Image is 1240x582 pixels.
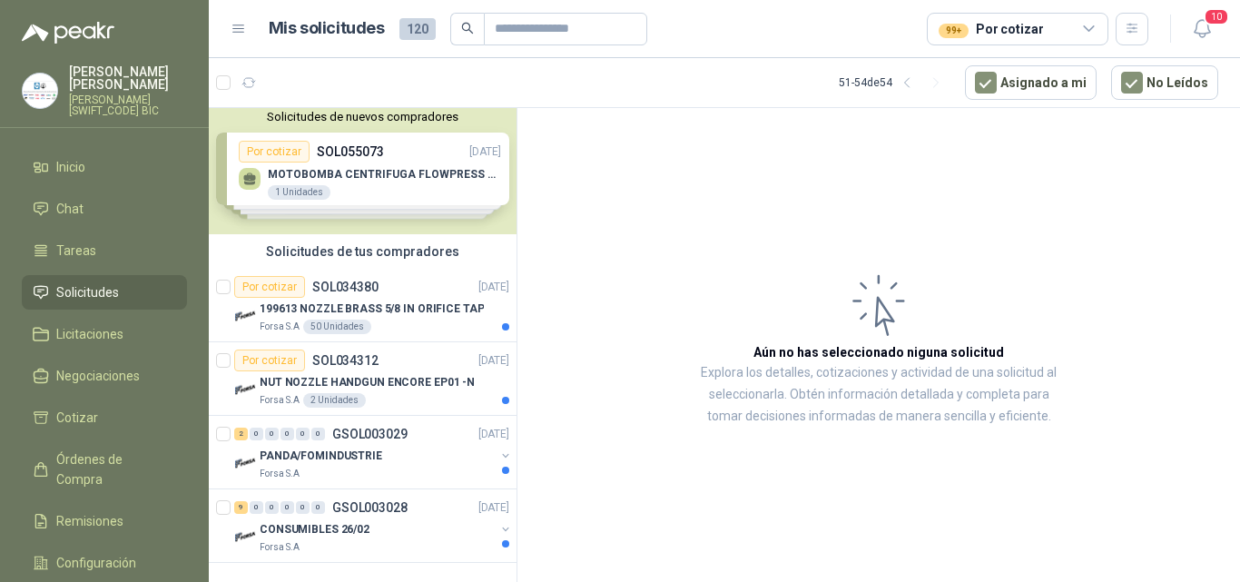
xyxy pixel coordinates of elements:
p: Forsa S.A [260,540,300,555]
a: Tareas [22,233,187,268]
img: Company Logo [234,526,256,547]
img: Company Logo [234,452,256,474]
p: PANDA/FOMINDUSTRIE [260,448,382,465]
button: Asignado a mi [965,65,1097,100]
a: Por cotizarSOL034380[DATE] Company Logo199613 NOZZLE BRASS 5/8 IN ORIFICE TAPForsa S.A50 Unidades [209,269,517,342]
a: Remisiones [22,504,187,538]
span: Solicitudes [56,282,119,302]
a: Licitaciones [22,317,187,351]
span: Configuración [56,553,136,573]
p: Forsa S.A [260,393,300,408]
p: [DATE] [478,352,509,370]
img: Company Logo [234,379,256,400]
div: 51 - 54 de 54 [839,68,950,97]
a: Configuración [22,546,187,580]
span: Chat [56,199,84,219]
button: No Leídos [1111,65,1218,100]
p: NUT NOZZLE HANDGUN ENCORE EP01 -N [260,374,475,391]
div: Por cotizar [234,276,305,298]
p: [PERSON_NAME] [PERSON_NAME] [69,65,187,91]
span: Cotizar [56,408,98,428]
div: 0 [250,501,263,514]
p: 199613 NOZZLE BRASS 5/8 IN ORIFICE TAP [260,301,484,318]
a: 9 0 0 0 0 0 GSOL003028[DATE] Company LogoCONSUMIBLES 26/02Forsa S.A [234,497,513,555]
a: Solicitudes [22,275,187,310]
a: Cotizar [22,400,187,435]
span: 10 [1204,8,1229,25]
div: 0 [280,428,294,440]
div: 99+ [939,24,969,38]
div: Por cotizar [234,350,305,371]
img: Logo peakr [22,22,114,44]
div: 0 [296,428,310,440]
div: 0 [265,501,279,514]
span: Negociaciones [56,366,140,386]
a: Negociaciones [22,359,187,393]
p: GSOL003028 [332,501,408,514]
div: Solicitudes de nuevos compradoresPor cotizarSOL055073[DATE] MOTOBOMBA CENTRIFUGA FLOWPRESS 1.5HP-... [209,103,517,234]
p: CONSUMIBLES 26/02 [260,521,369,538]
p: Explora los detalles, cotizaciones y actividad de una solicitud al seleccionarla. Obtén informaci... [699,362,1058,428]
div: 0 [250,428,263,440]
p: [DATE] [478,279,509,296]
a: Órdenes de Compra [22,442,187,497]
p: Forsa S.A [260,467,300,481]
p: [PERSON_NAME] [SWIFT_CODE] BIC [69,94,187,116]
div: 2 [234,428,248,440]
span: search [461,22,474,35]
a: Por cotizarSOL034312[DATE] Company LogoNUT NOZZLE HANDGUN ENCORE EP01 -NForsa S.A2 Unidades [209,342,517,416]
h1: Mis solicitudes [269,15,385,42]
p: SOL034380 [312,281,379,293]
div: 0 [280,501,294,514]
p: [DATE] [478,426,509,443]
h3: Aún no has seleccionado niguna solicitud [753,342,1004,362]
a: 2 0 0 0 0 0 GSOL003029[DATE] Company LogoPANDA/FOMINDUSTRIEForsa S.A [234,423,513,481]
div: 9 [234,501,248,514]
span: Inicio [56,157,85,177]
span: Órdenes de Compra [56,449,170,489]
a: Inicio [22,150,187,184]
img: Company Logo [23,74,57,108]
div: 0 [311,428,325,440]
div: 2 Unidades [303,393,366,408]
span: 120 [399,18,436,40]
div: Por cotizar [939,19,1043,39]
span: Licitaciones [56,324,123,344]
button: Solicitudes de nuevos compradores [216,110,509,123]
div: 0 [265,428,279,440]
div: 0 [311,501,325,514]
div: Solicitudes de tus compradores [209,234,517,269]
p: [DATE] [478,499,509,517]
a: Chat [22,192,187,226]
p: Forsa S.A [260,320,300,334]
div: 0 [296,501,310,514]
img: Company Logo [234,305,256,327]
span: Remisiones [56,511,123,531]
p: GSOL003029 [332,428,408,440]
button: 10 [1186,13,1218,45]
div: 50 Unidades [303,320,371,334]
span: Tareas [56,241,96,261]
p: SOL034312 [312,354,379,367]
